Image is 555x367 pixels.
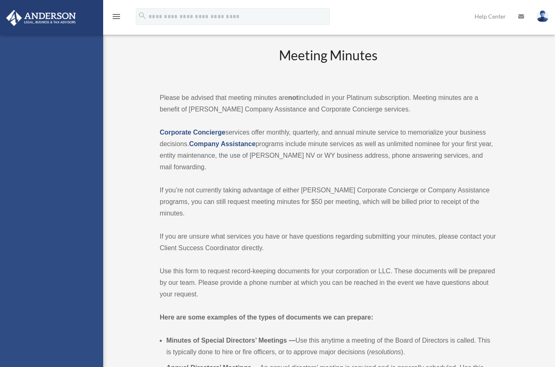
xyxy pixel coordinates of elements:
[160,129,225,136] a: Corporate Concierge
[166,337,295,344] b: Minutes of Special Directors’ Meetings —
[160,46,496,81] h2: Meeting Minutes
[138,11,147,20] i: search
[166,335,496,358] li: Use this anytime a meeting of the Board of Directors is called. This is typically done to hire or...
[288,94,298,101] strong: not
[160,92,496,115] p: Please be advised that meeting minutes are included in your Platinum subscription. Meeting minute...
[111,14,121,21] a: menu
[160,231,496,254] p: If you are unsure what services you have or have questions regarding submitting your minutes, ple...
[160,185,496,219] p: If you’re not currently taking advantage of either [PERSON_NAME] Corporate Concierge or Company A...
[160,127,496,173] p: services offer monthly, quarterly, and annual minute service to memorialize your business decisio...
[4,10,78,26] img: Anderson Advisors Platinum Portal
[536,10,549,22] img: User Pic
[369,348,401,355] em: resolutions
[111,12,121,21] i: menu
[160,265,496,300] p: Use this form to request record-keeping documents for your corporation or LLC. These documents wi...
[189,140,255,147] a: Company Assistance
[160,314,373,321] strong: Here are some examples of the types of documents we can prepare:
